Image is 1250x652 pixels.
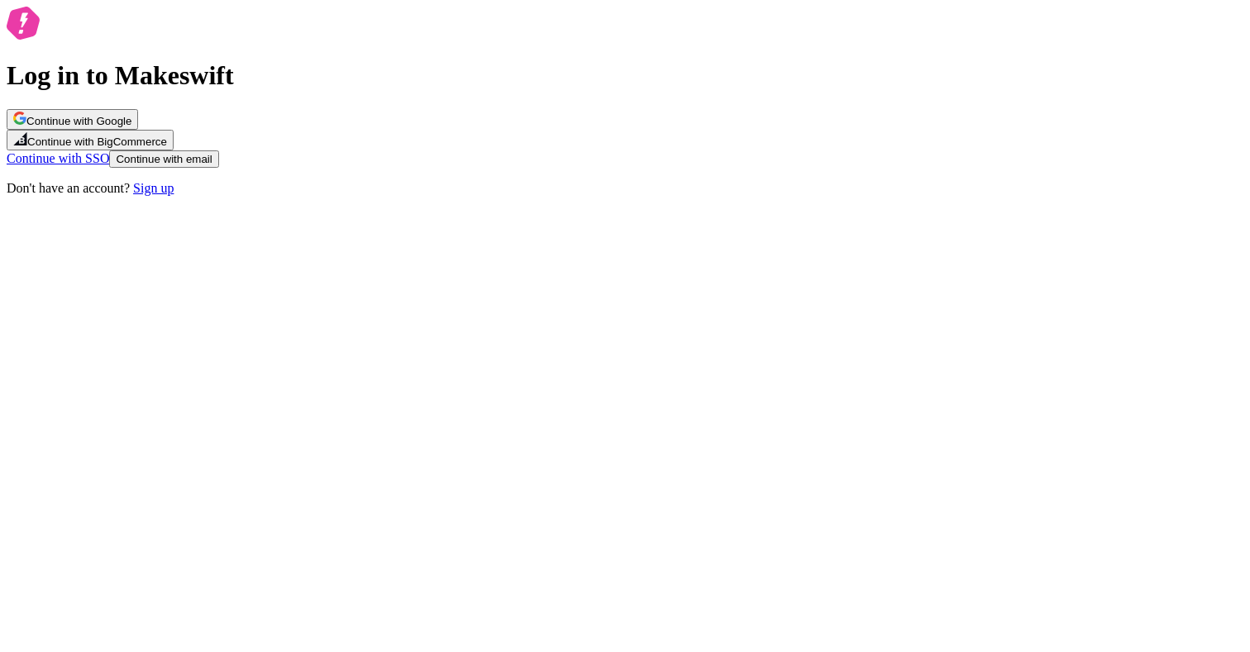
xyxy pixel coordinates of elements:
span: Continue with email [116,153,212,165]
a: Sign up [133,181,174,195]
button: Continue with email [109,150,218,168]
button: Continue with BigCommerce [7,130,174,150]
span: Continue with BigCommerce [27,136,167,148]
a: Continue with SSO [7,151,109,165]
h1: Log in to Makeswift [7,60,1243,91]
button: Continue with Google [7,109,138,130]
span: Continue with Google [26,115,131,127]
p: Don't have an account? [7,181,1243,196]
